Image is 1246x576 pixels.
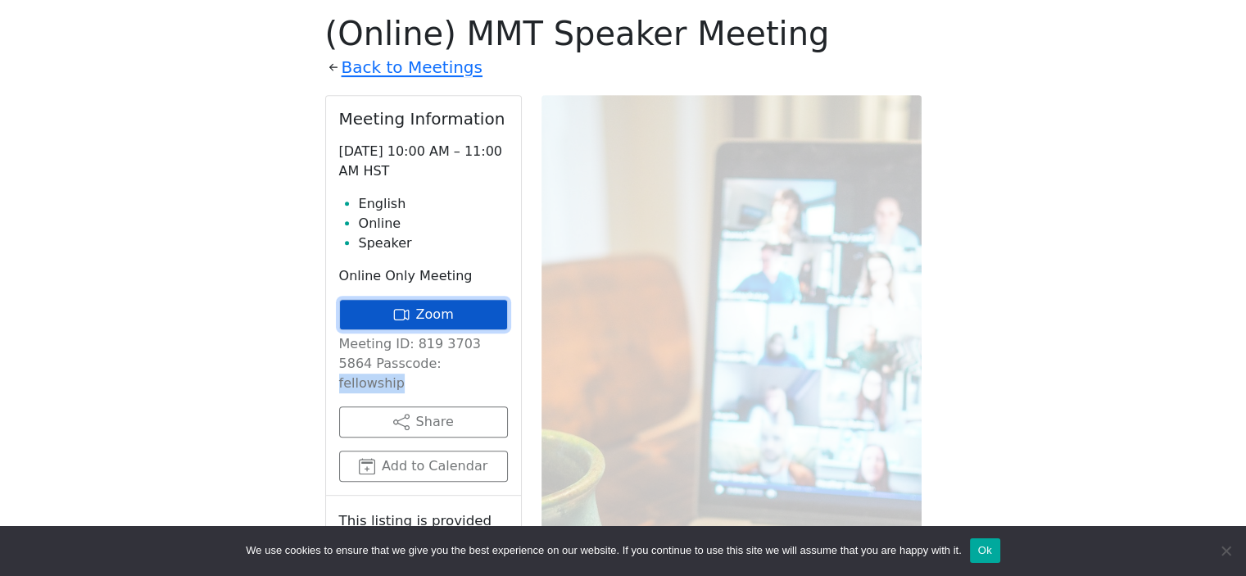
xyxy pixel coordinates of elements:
a: Back to Meetings [342,53,483,82]
li: English [359,194,508,214]
button: Ok [970,538,1000,563]
h1: (Online) MMT Speaker Meeting [325,14,922,53]
h2: Meeting Information [339,109,508,129]
p: [DATE] 10:00 AM – 11:00 AM HST [339,142,508,181]
small: This listing is provided by: [339,509,508,556]
p: Online Only Meeting [339,266,508,286]
button: Add to Calendar [339,451,508,482]
span: We use cookies to ensure that we give you the best experience on our website. If you continue to ... [246,542,961,559]
a: Zoom [339,299,508,330]
button: Share [339,406,508,438]
li: Online [359,214,508,234]
li: Speaker [359,234,508,253]
p: Meeting ID: 819 3703 5864 Passcode: fellowship [339,334,508,393]
span: No [1217,542,1234,559]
